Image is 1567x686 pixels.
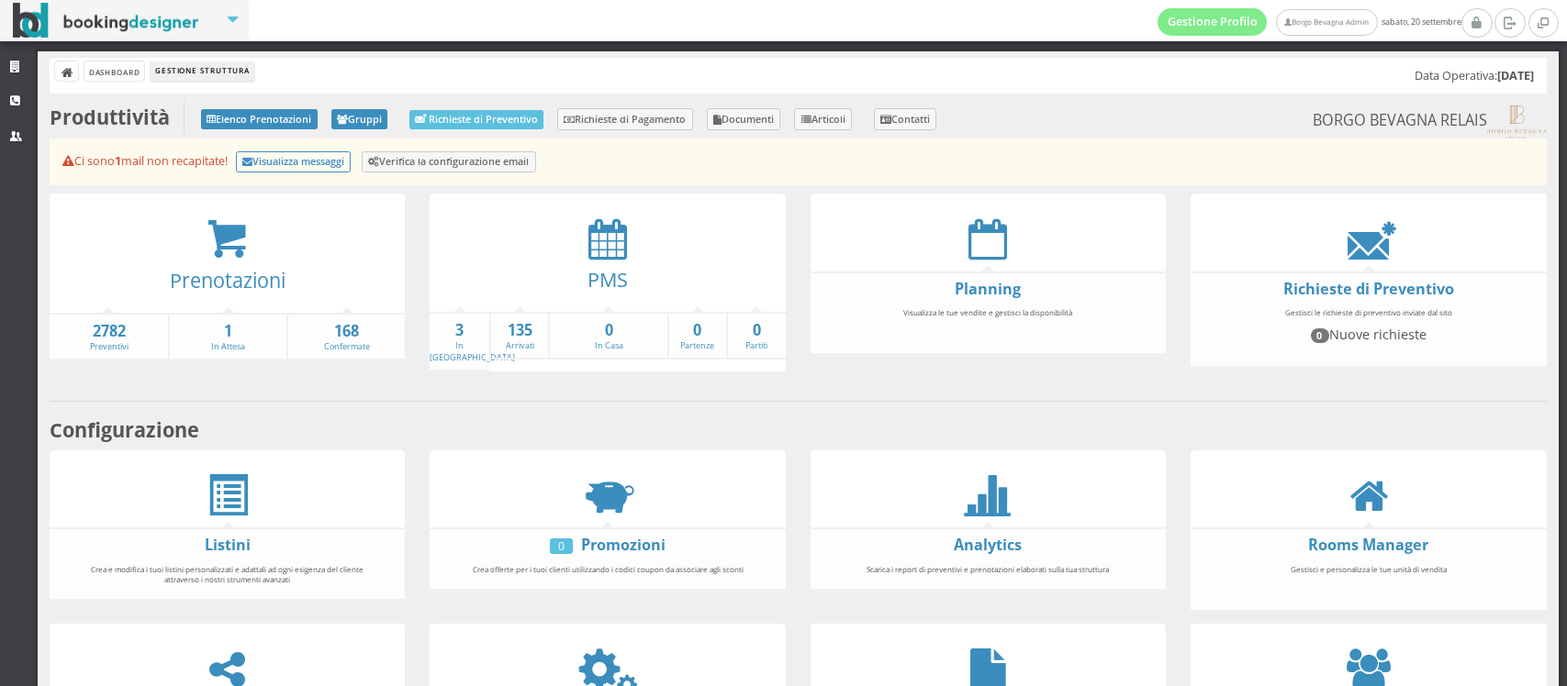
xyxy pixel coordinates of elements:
[1283,279,1454,299] a: Richieste di Preventivo
[874,108,937,130] a: Contatti
[550,320,666,352] a: 0In Casa
[170,267,285,293] a: Prenotazioni
[794,108,852,130] a: Articoli
[1415,69,1534,83] h5: Data Operativa:
[430,320,515,363] a: 3In [GEOGRAPHIC_DATA]
[954,535,1022,555] a: Analytics
[839,299,1136,348] div: Visualizza le tue vendite e gestisci la disponibilità
[50,416,199,443] b: Configurazione
[728,320,786,352] a: 0Partiti
[1308,535,1428,555] a: Rooms Manager
[491,320,549,352] a: 135Arrivati
[839,556,1136,583] div: Scarica i report di preventivi e prenotazioni elaborati sulla tua struttura
[430,320,489,341] strong: 3
[1276,9,1377,36] a: Borgo Bevagna Admin
[1228,326,1509,343] h4: Nuove richieste
[170,321,286,353] a: 1In Attesa
[201,109,318,129] a: Elenco Prenotazioni
[1158,8,1268,36] a: Gestione Profilo
[79,556,376,593] div: Crea e modifica i tuoi listini personalizzati e adattali ad ogni esigenza del cliente attraverso ...
[62,151,1535,173] h5: Ci sono mail non recapitate!
[409,110,543,129] a: Richieste di Preventivo
[50,321,168,353] a: 2782Preventivi
[550,320,666,341] strong: 0
[13,3,199,39] img: BookingDesigner.com
[491,320,549,341] strong: 135
[550,538,573,554] div: 0
[1158,8,1461,36] span: sabato, 20 settembre
[1497,68,1534,83] b: [DATE]
[1220,556,1517,604] div: Gestisci e personalizza le tue unità di vendita
[955,279,1021,299] a: Planning
[1311,328,1329,343] span: 0
[84,61,144,81] a: Dashboard
[331,109,388,129] a: Gruppi
[151,61,253,82] li: Gestione Struttura
[288,321,405,342] strong: 168
[50,104,170,130] b: Produttività
[707,108,781,130] a: Documenti
[669,320,727,341] strong: 0
[459,556,756,583] div: Crea offerte per i tuoi clienti utilizzando i codici coupon da associare agli sconti
[581,535,666,555] a: Promozioni
[288,321,405,353] a: 168Confermate
[557,108,693,130] a: Richieste di Pagamento
[669,320,727,352] a: 0Partenze
[728,320,786,341] strong: 0
[1487,105,1546,138] img: 51bacd86f2fc11ed906d06074585c59a.png
[1313,105,1546,138] small: BORGO BEVAGNA RELAIS
[115,153,121,169] b: 1
[588,266,628,293] a: PMS
[170,321,286,342] strong: 1
[236,151,352,173] a: Visualizza messaggi
[362,151,536,173] a: Verifica la configurazione email
[1220,299,1517,360] div: Gestisci le richieste di preventivo inviate dal sito
[50,321,168,342] strong: 2782
[205,535,251,555] a: Listini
